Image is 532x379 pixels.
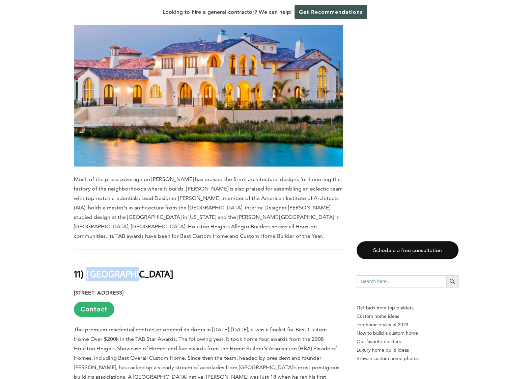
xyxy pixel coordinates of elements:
a: Browse custom home photos [357,354,458,363]
p: Much of the press coverage on [PERSON_NAME] has praised the firm’s architectural designs for hono... [74,175,343,241]
a: Luxury home build ideas [357,346,458,354]
a: Custom home ideas [357,312,458,321]
svg: Search [449,278,456,285]
a: Schedule a free consultation [357,241,458,259]
a: Top home styles of 2023 [357,321,458,329]
a: How to build a custom home [357,329,458,337]
iframe: Drift Widget Chat Controller [402,330,524,371]
a: Contact [74,302,114,317]
a: Get Recommendations [295,5,367,19]
strong: [STREET_ADDRESS] [74,289,123,296]
strong: 11) [GEOGRAPHIC_DATA] [74,268,173,280]
a: Our favorite builders [357,337,458,346]
p: Get bids from top builders [357,304,458,312]
input: Search here... [357,275,446,287]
